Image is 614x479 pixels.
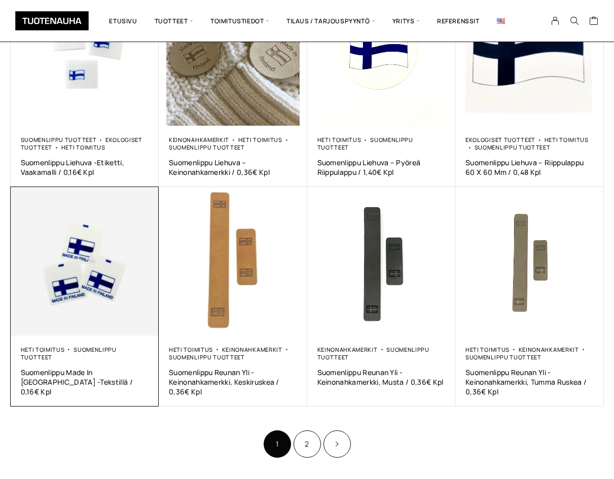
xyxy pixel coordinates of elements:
[465,158,594,177] a: Suomenlippu Liehuva – Riippulappu 60 X 60 Mm / 0,48 Kpl
[61,143,105,151] a: Heti toimitus
[15,11,89,30] img: Tuotenauha Oy
[294,430,321,458] a: Sivu 2
[169,367,297,396] a: Suomenlippu Reunan Yli -Keinonahkamerkki, Keskiruskea / 0,36€ Kpl
[169,143,245,151] a: Suomenlippu tuotteet
[465,136,535,143] a: Ekologiset tuotteet
[238,136,282,143] a: Heti toimitus
[169,158,297,177] a: Suomenlippu Liehuva – Keinonahkamerkki / 0,36€ Kpl
[264,430,291,458] span: Sivu 1
[21,346,117,361] a: Suomenlippu tuotteet
[11,429,604,459] nav: Product Pagination
[545,136,589,143] a: Heti toimitus
[222,346,282,353] a: Keinonahkamerkit
[317,346,429,361] a: Suomenlippu tuotteet
[465,346,510,353] a: Heti toimitus
[21,346,65,353] a: Heti toimitus
[100,8,146,34] a: Etusivu
[202,8,278,34] span: Toimitustiedot
[21,158,149,177] a: Suomenlippu Liehuva -Etiketti, Vaakamalli / 0,16€ Kpl
[146,8,202,34] span: Tuotteet
[497,18,505,24] img: English
[317,158,446,177] a: Suomenlippu Liehuva – Pyöreä Riippulappu / 1,40€ Kpl
[317,136,362,143] a: Heti toimitus
[169,346,213,353] a: Heti toimitus
[317,136,413,151] a: Suomenlippu tuotteet
[21,367,149,396] a: Suomenlippu Made In [GEOGRAPHIC_DATA] -Tekstillä / 0,16€ Kpl
[21,136,97,143] a: Suomenlippu tuotteet
[317,367,446,387] a: Suomenlippu Reunan Yli -Keinonahkamerkki, Musta / 0,36€ Kpl
[384,8,428,34] span: Yritys
[428,8,488,34] a: Referenssit
[278,8,384,34] span: Tilaus / Tarjouspyyntö
[519,346,579,353] a: Keinonahkamerkit
[21,136,142,151] a: Ekologiset tuotteet
[546,16,565,25] a: My Account
[475,143,551,151] a: Suomenlippu tuotteet
[169,136,229,143] a: Keinonahkamerkit
[589,16,599,28] a: Cart
[465,367,594,396] a: Suomenlippu Reunan Yli -Keinonahkamerkki, Tumma Ruskea / 0,36€ Kpl
[565,16,584,25] button: Search
[169,353,245,361] a: Suomenlippu tuotteet
[317,346,378,353] a: Keinonahkamerkit
[465,353,541,361] a: Suomenlippu tuotteet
